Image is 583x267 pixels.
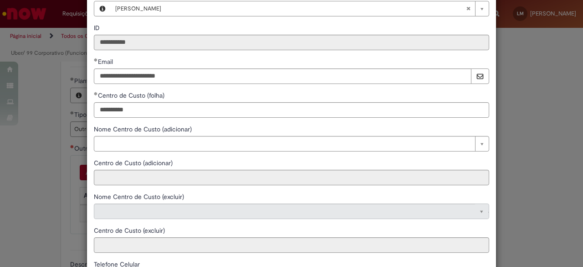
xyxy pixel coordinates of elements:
[94,192,186,201] label: Somente leitura - Nome Centro de Custo (excluir)
[115,1,466,16] span: [PERSON_NAME]
[94,159,174,167] span: Somente leitura - Centro de Custo (adicionar)
[94,35,489,50] input: ID
[94,193,186,201] span: Nome Centro de Custo (excluir)
[94,58,98,62] span: Obrigatório Preenchido
[461,1,475,16] abbr: Limpar campo Nome completo
[471,68,489,84] a: Enviar um e-mail para este endereço
[94,158,174,168] label: Somente leitura - Centro de Custo (adicionar)
[94,92,98,95] span: Obrigatório Preenchido
[98,91,166,99] span: Centro de Custo (folha)
[94,68,471,84] input: Email
[94,102,489,118] input: Centro de Custo (folha)
[94,226,167,235] label: Somente leitura - Centro de Custo (excluir)
[94,226,167,235] span: Somente leitura - Centro de Custo (excluir)
[94,125,194,133] span: Nome Centro de Custo (adicionar)
[94,136,489,152] a: Limpar campo Nome Centro de Custo (adicionar)
[94,24,102,32] span: Somente leitura - ID
[94,237,489,253] input: Centro de Custo (excluir)
[94,204,489,219] a: Limpar campo Nome Centro de Custo (excluir)
[94,170,489,185] input: Centro de Custo (adicionar)
[94,23,102,32] label: Somente leitura - ID
[111,1,489,16] a: [PERSON_NAME]Limpar campo Nome completo
[94,1,111,16] button: Nome completo, Visualizar este registro Livia Machado
[98,58,115,66] span: Email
